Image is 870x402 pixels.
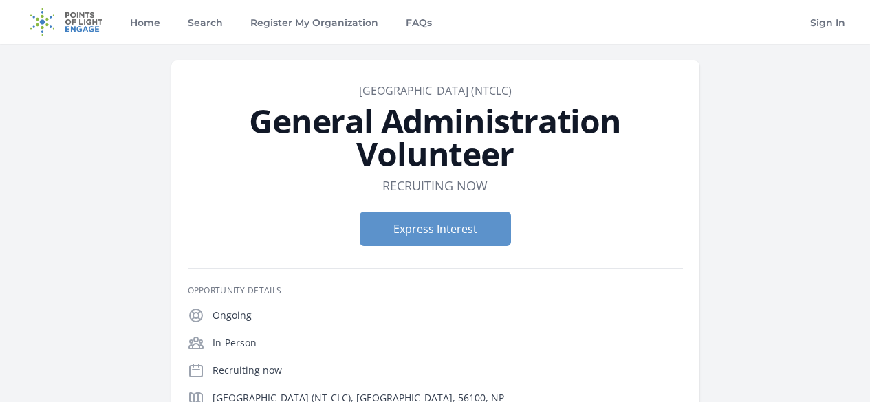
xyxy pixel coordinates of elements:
button: Express Interest [360,212,511,246]
p: Recruiting now [213,364,683,377]
dd: Recruiting now [382,176,488,195]
p: Ongoing [213,309,683,322]
a: [GEOGRAPHIC_DATA] (NTCLC) [359,83,512,98]
p: In-Person [213,336,683,350]
h3: Opportunity Details [188,285,683,296]
h1: General Administration Volunteer [188,104,683,170]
